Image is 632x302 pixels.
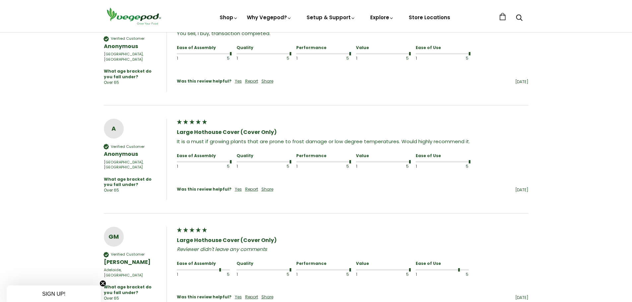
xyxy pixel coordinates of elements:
[332,272,349,277] div: 5
[235,187,242,192] div: Yes
[177,138,528,145] div: It is a must if growing plants that are prone to frost damage or low degree temperatures. Would h...
[296,45,349,51] div: Performance
[261,79,273,84] div: Share
[307,14,356,21] a: Setup & Support
[416,153,469,159] div: Ease of Use
[111,36,145,41] div: Verified Customer
[245,187,258,192] div: Report
[237,153,290,159] div: Quality
[104,177,157,188] div: What age bracket do you fall under?
[176,119,208,127] div: 5 star rating
[213,56,230,61] div: 5
[237,45,290,51] div: Quality
[356,164,373,169] div: 1
[104,259,160,266] div: [PERSON_NAME]
[332,56,349,61] div: 5
[104,188,119,193] div: Over 65
[272,272,289,277] div: 5
[296,261,349,267] div: Performance
[42,291,65,297] span: SIGN UP!
[237,272,253,277] div: 1
[177,187,232,192] div: Was this review helpful?
[111,144,145,149] div: Verified Customer
[104,124,124,134] div: A
[332,164,349,169] div: 5
[177,237,528,244] div: Large Hothouse Cover (Cover Only)
[356,56,373,61] div: 1
[416,261,469,267] div: Ease of Use
[220,14,238,21] a: Shop
[177,153,230,159] div: Ease of Assembly
[177,129,528,136] div: Large Hothouse Cover (Cover Only)
[245,79,258,84] div: Report
[409,14,450,21] a: Store Locations
[104,151,160,158] div: Anonymous
[296,164,313,169] div: 1
[296,56,313,61] div: 1
[237,164,253,169] div: 1
[247,14,292,21] a: Why Vegepod?
[452,272,468,277] div: 5
[104,232,124,242] div: GM
[177,246,267,253] em: Reviewer didn't leave any comments
[104,80,119,86] div: Over 65
[177,164,194,169] div: 1
[237,261,290,267] div: Quality
[235,79,242,84] div: Yes
[277,79,528,85] div: [DATE]
[416,56,433,61] div: 1
[296,153,349,159] div: Performance
[104,268,160,278] div: Adelaide, [GEOGRAPHIC_DATA]
[452,56,468,61] div: 5
[277,187,528,193] div: [DATE]
[100,280,106,287] button: Close teaser
[176,227,208,235] div: 5 star rating
[177,272,194,277] div: 1
[392,164,409,169] div: 5
[416,164,433,169] div: 1
[177,30,528,37] div: You sell, I buy, transaction completed.
[356,272,373,277] div: 1
[261,187,273,192] div: Share
[177,294,232,300] div: Was this review helpful?
[272,164,289,169] div: 5
[104,7,164,26] img: Vegepod
[245,294,258,300] div: Report
[277,295,528,301] div: [DATE]
[104,296,119,301] div: Over 65
[104,284,157,296] div: What age bracket do you fall under?
[111,252,145,257] div: Verified Customer
[416,45,469,51] div: Ease of Use
[452,164,468,169] div: 5
[104,160,160,170] div: [GEOGRAPHIC_DATA], [GEOGRAPHIC_DATA]
[237,56,253,61] div: 1
[213,272,230,277] div: 5
[356,45,409,51] div: Value
[104,52,160,62] div: [GEOGRAPHIC_DATA], [GEOGRAPHIC_DATA]
[296,272,313,277] div: 1
[516,15,523,22] a: Search
[356,153,409,159] div: Value
[392,272,409,277] div: 5
[7,285,101,302] div: SIGN UP!Close teaser
[261,294,273,300] div: Share
[416,272,433,277] div: 1
[235,294,242,300] div: Yes
[177,56,194,61] div: 1
[392,56,409,61] div: 5
[177,45,230,51] div: Ease of Assembly
[104,43,160,50] div: Anonymous
[104,69,157,80] div: What age bracket do you fall under?
[272,56,289,61] div: 5
[177,79,232,84] div: Was this review helpful?
[177,261,230,267] div: Ease of Assembly
[370,14,394,21] a: Explore
[356,261,409,267] div: Value
[213,164,230,169] div: 5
